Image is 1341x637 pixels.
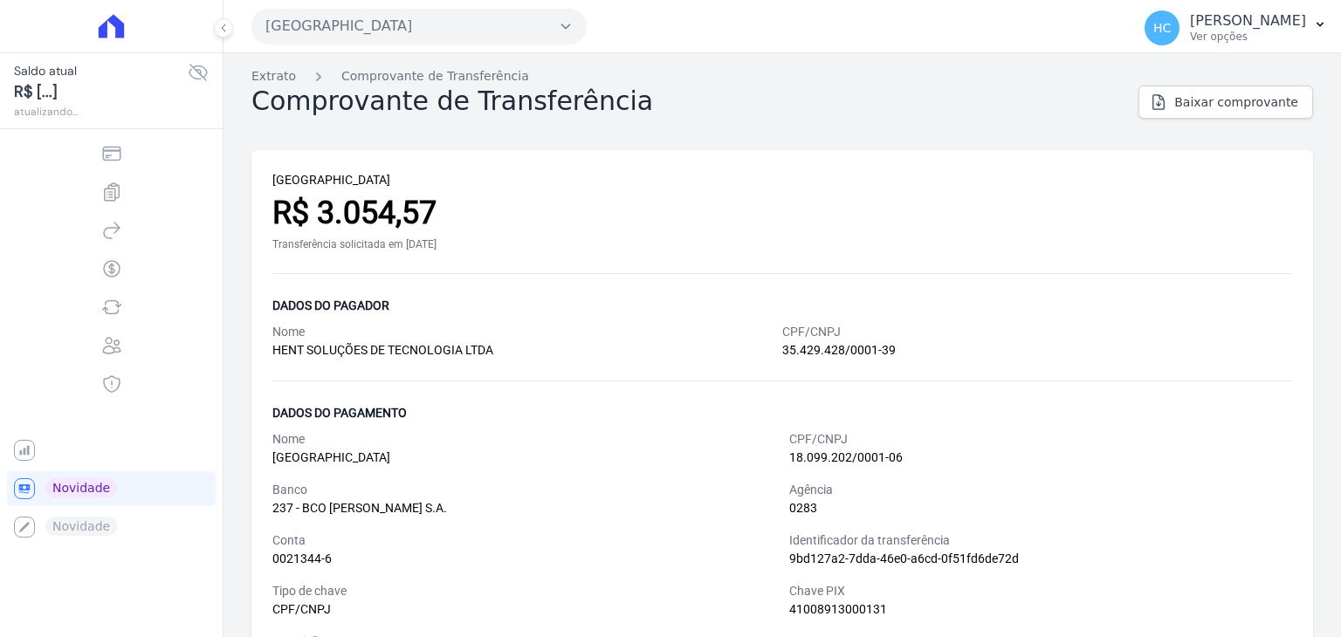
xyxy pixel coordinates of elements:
[272,341,782,360] div: HENT SOLUÇÕES DE TECNOLOGIA LTDA
[272,582,775,600] div: Tipo de chave
[789,531,1292,550] div: Identificador da transferência
[1190,12,1306,30] p: [PERSON_NAME]
[789,550,1292,568] div: 9bd127a2-7dda-46e0-a6cd-0f51fd6de72d
[782,341,1292,360] div: 35.429.428/0001-39
[14,136,209,545] nav: Sidebar
[272,295,1292,316] div: Dados do pagador
[789,600,1292,619] div: 41008913000131
[1131,3,1341,52] button: HC [PERSON_NAME] Ver opções
[272,531,775,550] div: Conta
[14,80,188,104] span: R$ [...]
[789,582,1292,600] div: Chave PIX
[251,67,296,86] a: Extrato
[251,67,1313,86] nav: Breadcrumb
[272,550,775,568] div: 0021344-6
[789,499,1292,517] div: 0283
[45,478,117,497] span: Novidade
[1138,86,1313,119] a: Baixar comprovante
[251,86,653,117] h2: Comprovante de Transferência
[272,189,1292,236] div: R$ 3.054,57
[272,499,775,517] div: 237 - BCO [PERSON_NAME] S.A.
[789,430,1292,449] div: CPF/CNPJ
[272,323,782,341] div: Nome
[272,600,775,619] div: CPF/CNPJ
[272,236,1292,252] div: Transferência solicitada em [DATE]
[789,481,1292,499] div: Agência
[272,481,775,499] div: Banco
[272,402,1292,423] div: Dados do pagamento
[1174,93,1298,111] span: Baixar comprovante
[7,471,216,506] a: Novidade
[341,67,529,86] a: Comprovante de Transferência
[251,9,587,44] button: [GEOGRAPHIC_DATA]
[272,430,775,449] div: Nome
[14,62,188,80] span: Saldo atual
[1153,22,1171,34] span: HC
[1190,30,1306,44] p: Ver opções
[789,449,1292,467] div: 18.099.202/0001-06
[782,323,1292,341] div: CPF/CNPJ
[14,104,188,120] span: atualizando...
[272,449,775,467] div: [GEOGRAPHIC_DATA]
[272,171,1292,189] div: [GEOGRAPHIC_DATA]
